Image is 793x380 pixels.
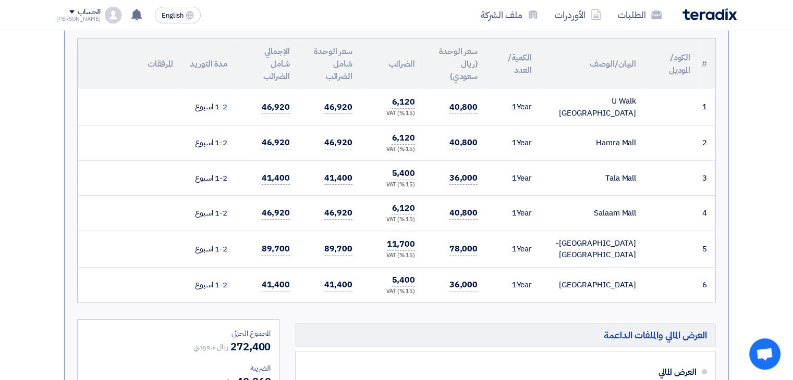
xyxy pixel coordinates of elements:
[86,363,271,374] div: الضريبة
[486,196,540,231] td: Year
[181,125,236,161] td: 1-2 اسبوع
[369,251,415,260] div: (15 %) VAT
[699,160,715,196] td: 3
[486,89,540,125] td: Year
[449,172,478,185] span: 36,000
[511,279,516,290] span: 1
[78,39,181,89] th: المرفقات
[511,137,516,148] span: 1
[511,172,516,184] span: 1
[486,125,540,161] td: Year
[449,207,478,220] span: 40,800
[155,7,201,23] button: English
[369,145,415,154] div: (15 %) VAT
[181,196,236,231] td: 1-2 اسبوع
[449,101,478,114] span: 40,800
[262,243,290,256] span: 89,700
[361,39,423,89] th: الضرائب
[392,167,415,180] span: 5,400
[181,267,236,302] td: 1-2 اسبوع
[548,172,636,184] div: Tala Mall
[699,39,715,89] th: #
[324,136,352,149] span: 46,920
[369,109,415,118] div: (15 %) VAT
[486,39,540,89] th: الكمية/العدد
[546,3,609,27] a: الأوردرات
[423,39,486,89] th: سعر الوحدة (ريال سعودي)
[604,329,707,341] span: العرض المالي والملفات الداعمة
[699,89,715,125] td: 1
[486,267,540,302] td: Year
[262,172,290,185] span: 41,400
[548,279,636,291] div: [GEOGRAPHIC_DATA]
[699,196,715,231] td: 4
[511,101,516,112] span: 1
[486,160,540,196] td: Year
[540,39,644,89] th: البيان/الوصف
[511,207,516,219] span: 1
[699,125,715,161] td: 2
[392,274,415,287] span: 5,400
[262,101,290,114] span: 46,920
[236,39,298,89] th: الإجمالي شامل الضرائب
[105,7,121,23] img: profile_test.png
[369,181,415,189] div: (15 %) VAT
[262,136,290,149] span: 46,920
[262,278,290,292] span: 41,400
[449,278,478,292] span: 36,000
[324,243,352,256] span: 89,700
[449,136,478,149] span: 40,800
[548,207,636,219] div: Salaam Mall
[181,160,236,196] td: 1-2 اسبوع
[392,202,415,215] span: 6,120
[449,243,478,256] span: 78,000
[548,95,636,119] div: U Walk [GEOGRAPHIC_DATA]
[162,12,184,19] span: English
[262,207,290,220] span: 46,920
[486,231,540,267] td: Year
[548,237,636,261] div: [GEOGRAPHIC_DATA]- [GEOGRAPHIC_DATA]
[181,231,236,267] td: 1-2 اسبوع
[644,39,699,89] th: الكود/الموديل
[78,8,100,17] div: الحساب
[181,89,236,125] td: 1-2 اسبوع
[387,238,415,251] span: 11,700
[230,339,271,354] span: 272,400
[369,216,415,224] div: (15 %) VAT
[298,39,361,89] th: سعر الوحدة شامل الضرائب
[369,287,415,296] div: (15 %) VAT
[472,3,546,27] a: ملف الشركة
[699,231,715,267] td: 5
[699,267,715,302] td: 6
[392,132,415,145] span: 6,120
[324,207,352,220] span: 46,920
[749,338,780,370] a: Open chat
[193,341,228,352] span: ريال سعودي
[324,101,352,114] span: 46,920
[392,96,415,109] span: 6,120
[56,16,101,22] div: [PERSON_NAME]
[181,39,236,89] th: مدة التوريد
[324,172,352,185] span: 41,400
[548,137,636,149] div: Hamra Mall
[511,243,516,255] span: 1
[609,3,670,27] a: الطلبات
[86,328,271,339] div: المجموع الجزئي
[682,8,737,20] img: Teradix logo
[324,278,352,292] span: 41,400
